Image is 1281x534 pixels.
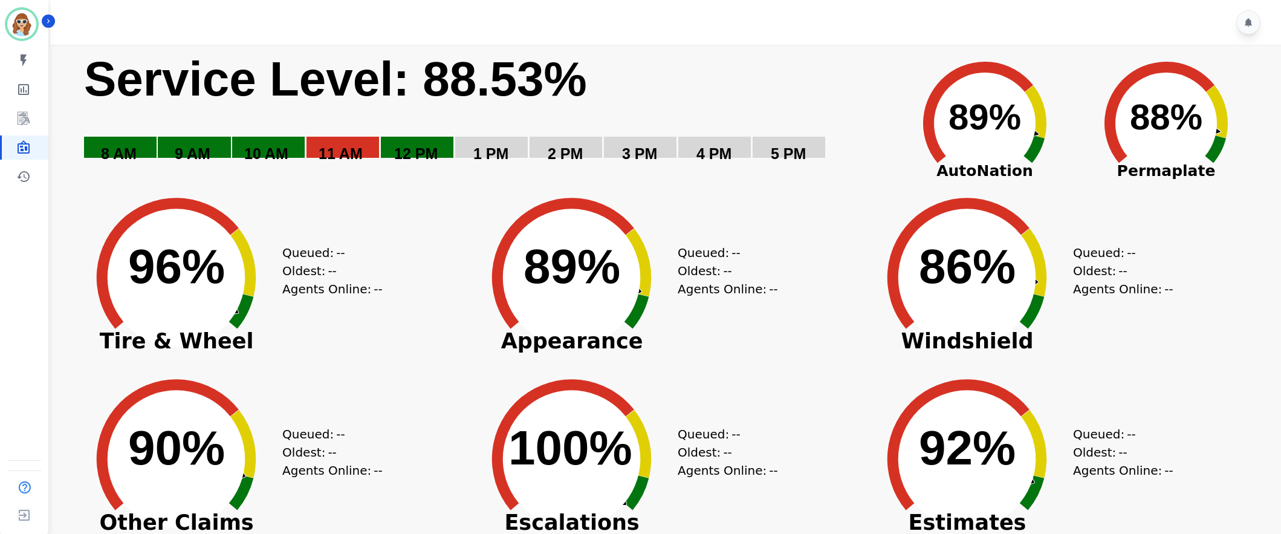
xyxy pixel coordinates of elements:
span: -- [769,461,777,480]
div: Queued: [282,425,373,443]
span: -- [1127,425,1135,443]
div: Queued: [1073,425,1164,443]
div: Oldest: [678,443,768,461]
span: Tire & Wheel [71,335,282,347]
text: 10 AM [244,145,288,162]
text: Service Level: 88.53% [84,52,587,106]
span: Escalations [466,516,678,529]
text: 11 AM [319,145,363,162]
text: 1 PM [473,145,508,162]
span: -- [374,461,382,480]
text: 4 PM [696,145,731,162]
div: Oldest: [282,262,373,280]
div: Oldest: [1073,443,1164,461]
text: 89% [524,239,620,293]
text: 89% [949,97,1021,137]
span: Estimates [861,516,1073,529]
div: Queued: [678,425,768,443]
text: 100% [508,421,632,475]
text: 96% [128,239,225,293]
span: -- [723,443,731,461]
text: 86% [919,239,1016,293]
div: Oldest: [1073,262,1164,280]
text: 5 PM [771,145,806,162]
text: 2 PM [548,145,583,162]
text: 8 AM [101,145,137,162]
span: -- [328,262,336,280]
span: -- [374,280,382,298]
span: -- [1164,461,1173,480]
span: AutoNation [894,160,1075,183]
div: Oldest: [678,262,768,280]
div: Queued: [1073,244,1164,262]
div: Agents Online: [282,280,385,298]
text: 88% [1130,97,1202,137]
span: Appearance [466,335,678,347]
div: Agents Online: [678,461,780,480]
text: 92% [919,421,1016,475]
text: 3 PM [622,145,657,162]
div: Agents Online: [282,461,385,480]
span: -- [769,280,777,298]
text: 12 PM [394,145,438,162]
span: -- [731,244,740,262]
span: -- [1118,443,1127,461]
div: Oldest: [282,443,373,461]
div: Queued: [282,244,373,262]
div: Agents Online: [1073,280,1176,298]
span: Windshield [861,335,1073,347]
img: Bordered avatar [7,10,36,39]
span: -- [336,244,345,262]
span: -- [723,262,731,280]
div: Agents Online: [678,280,780,298]
span: -- [336,425,345,443]
span: Other Claims [71,516,282,529]
text: 90% [128,421,225,475]
text: 9 AM [175,145,210,162]
div: Queued: [678,244,768,262]
div: Agents Online: [1073,461,1176,480]
span: -- [731,425,740,443]
span: Permaplate [1075,160,1257,183]
span: -- [1118,262,1127,280]
span: -- [1164,280,1173,298]
span: -- [1127,244,1135,262]
span: -- [328,443,336,461]
svg: Service Level: 0% [83,50,887,180]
